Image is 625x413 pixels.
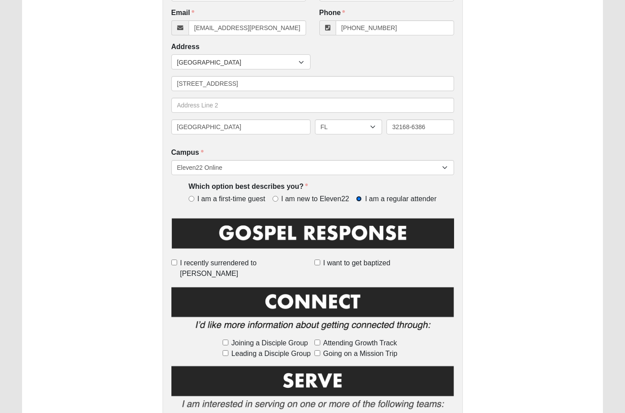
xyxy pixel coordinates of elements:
[171,76,454,91] input: Address Line 1
[171,42,200,52] label: Address
[197,194,265,204] span: I am a first-time guest
[323,258,390,268] span: I want to get baptized
[177,55,299,70] span: [GEOGRAPHIC_DATA]
[356,196,362,202] input: I am a regular attender
[231,338,308,348] span: Joining a Disciple Group
[189,196,194,202] input: I am a first-time guest
[171,148,204,158] label: Campus
[223,340,228,345] input: Joining a Disciple Group
[323,348,398,359] span: Going on a Mission Trip
[189,182,308,192] label: Which option best describes you?
[314,350,320,356] input: Going on a Mission Trip
[171,217,454,256] img: GospelResponseBLK.png
[273,196,278,202] input: I am new to Eleven22
[231,348,311,359] span: Leading a Disciple Group
[314,260,320,265] input: I want to get baptized
[365,194,436,204] span: I am a regular attender
[223,350,228,356] input: Leading a Disciple Group
[180,258,311,279] span: I recently surrendered to [PERSON_NAME]
[386,119,454,134] input: Zip
[281,194,349,204] span: I am new to Eleven22
[171,260,177,265] input: I recently surrendered to [PERSON_NAME]
[323,338,397,348] span: Attending Growth Track
[314,340,320,345] input: Attending Growth Track
[319,8,345,18] label: Phone
[171,8,195,18] label: Email
[171,98,454,113] input: Address Line 2
[171,285,454,337] img: Connect.png
[171,119,311,134] input: City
